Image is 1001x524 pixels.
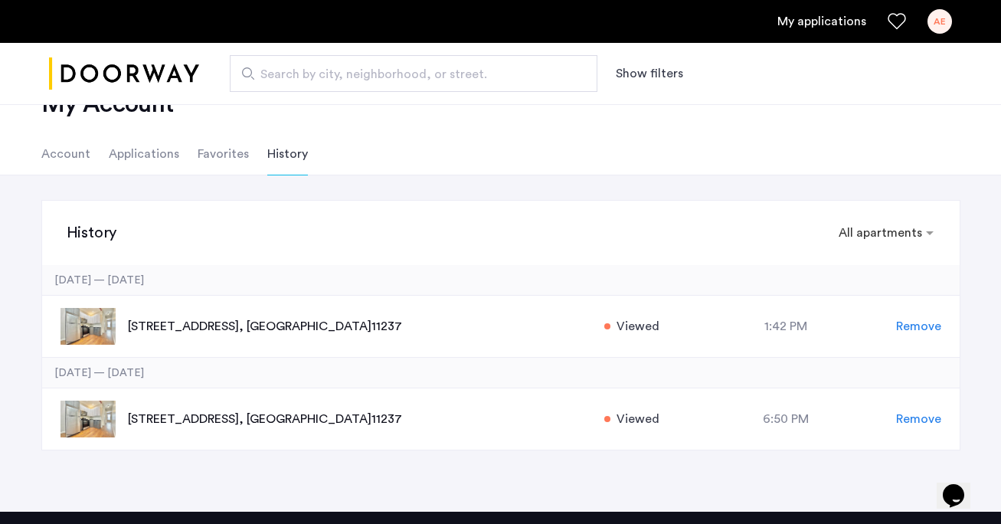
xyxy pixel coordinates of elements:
[61,308,116,345] img: apartment
[109,133,179,175] li: Applications
[676,410,896,428] div: 6:50 PM
[42,265,960,296] div: [DATE] — [DATE]
[198,133,249,175] li: Favorites
[41,133,90,175] li: Account
[49,45,199,103] a: Cazamio logo
[616,64,683,83] button: Show or hide filters
[230,55,597,92] input: Apartment Search
[927,9,952,34] div: AE
[61,401,116,437] img: apartment
[617,317,659,336] span: Viewed
[128,317,588,336] p: [STREET_ADDRESS] 11237
[239,320,371,332] span: , [GEOGRAPHIC_DATA]
[49,45,199,103] img: logo
[937,463,986,509] iframe: chat widget
[777,12,866,31] a: My application
[260,65,554,84] span: Search by city, neighborhood, or street.
[617,410,659,428] span: Viewed
[676,317,896,336] div: 1:42 PM
[896,410,941,428] span: Remove
[267,133,308,175] li: History
[239,413,371,425] span: , [GEOGRAPHIC_DATA]
[67,222,117,244] h3: History
[888,12,906,31] a: Favorites
[896,317,941,336] span: Remove
[128,410,588,428] p: [STREET_ADDRESS] 11237
[42,358,960,388] div: [DATE] — [DATE]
